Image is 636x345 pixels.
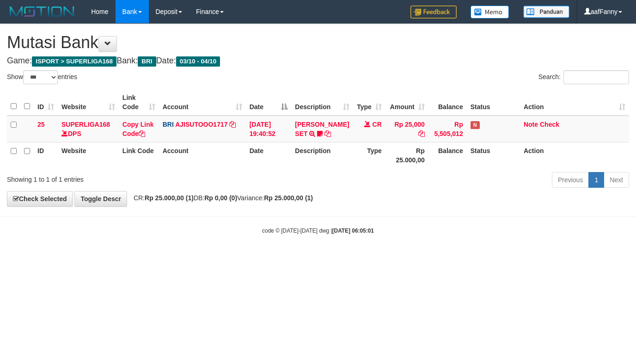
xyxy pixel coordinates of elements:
[246,89,292,116] th: Date: activate to sort column descending
[467,89,520,116] th: Status
[471,6,509,18] img: Button%20Memo.svg
[119,89,159,116] th: Link Code: activate to sort column ascending
[246,116,292,142] td: [DATE] 19:40:52
[604,172,629,188] a: Next
[467,142,520,168] th: Status
[58,116,119,142] td: DPS
[552,172,589,188] a: Previous
[428,116,467,142] td: Rp 5,505,012
[163,121,174,128] span: BRI
[7,5,77,18] img: MOTION_logo.png
[418,130,425,137] a: Copy Rp 25,000 to clipboard
[7,191,73,207] a: Check Selected
[540,121,559,128] a: Check
[563,70,629,84] input: Search:
[264,194,313,202] strong: Rp 25.000,00 (1)
[353,89,385,116] th: Type: activate to sort column ascending
[34,142,58,168] th: ID
[538,70,629,84] label: Search:
[204,194,237,202] strong: Rp 0,00 (0)
[353,142,385,168] th: Type
[145,194,194,202] strong: Rp 25.000,00 (1)
[324,130,331,137] a: Copy ADAM BAGUS SET to clipboard
[61,121,110,128] a: SUPERLIGA168
[520,142,629,168] th: Action
[291,142,353,168] th: Description
[122,121,154,137] a: Copy Link Code
[332,228,374,234] strong: [DATE] 06:05:01
[523,6,569,18] img: panduan.png
[23,70,58,84] select: Showentries
[159,89,246,116] th: Account: activate to sort column ascending
[428,142,467,168] th: Balance
[37,121,45,128] span: 25
[295,121,349,137] a: [PERSON_NAME] SET
[229,121,236,128] a: Copy AJISUTOOO1717 to clipboard
[7,171,258,184] div: Showing 1 to 1 of 1 entries
[159,142,246,168] th: Account
[138,56,156,67] span: BRI
[58,89,119,116] th: Website: activate to sort column ascending
[32,56,116,67] span: ISPORT > SUPERLIGA168
[524,121,538,128] a: Note
[385,89,428,116] th: Amount: activate to sort column ascending
[175,121,227,128] a: AJISUTOOO1717
[58,142,119,168] th: Website
[410,6,457,18] img: Feedback.jpg
[520,89,629,116] th: Action: activate to sort column ascending
[385,116,428,142] td: Rp 25,000
[428,89,467,116] th: Balance
[471,121,480,129] span: Has Note
[7,70,77,84] label: Show entries
[262,228,374,234] small: code © [DATE]-[DATE] dwg |
[119,142,159,168] th: Link Code
[588,172,604,188] a: 1
[7,33,629,52] h1: Mutasi Bank
[176,56,220,67] span: 03/10 - 04/10
[74,191,127,207] a: Toggle Descr
[373,121,382,128] span: CR
[7,56,629,66] h4: Game: Bank: Date:
[246,142,292,168] th: Date
[385,142,428,168] th: Rp 25.000,00
[129,194,313,202] span: CR: DB: Variance:
[34,89,58,116] th: ID: activate to sort column ascending
[291,89,353,116] th: Description: activate to sort column ascending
